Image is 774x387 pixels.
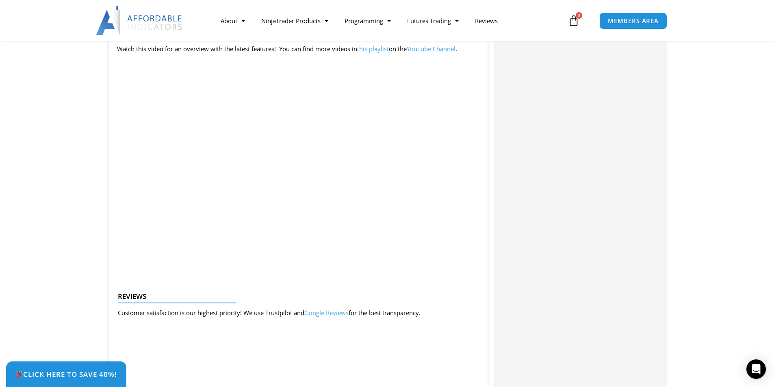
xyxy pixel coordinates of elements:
h4: Reviews [118,292,473,301]
span: Click Here to save 40%! [15,371,117,378]
iframe: My NinjaTrader Trade Copier | Summary & Latest Updates [117,72,480,276]
a: Futures Trading [399,11,467,30]
img: 🎉 [16,371,23,378]
span: 0 [576,12,582,19]
a: About [212,11,253,30]
p: Watch this video for an overview with the latest features! You can find more videos in on the . [117,43,480,55]
a: Google Reviews [304,309,349,317]
p: Customer satisfaction is our highest priority! We use Trustpilot and for the best transparency. [118,307,421,319]
img: LogoAI | Affordable Indicators – NinjaTrader [96,6,183,35]
a: 🎉Click Here to save 40%! [6,361,126,387]
div: Open Intercom Messenger [746,359,766,379]
a: Programming [336,11,399,30]
a: MEMBERS AREA [599,13,667,29]
a: 0 [556,9,592,32]
nav: Menu [212,11,566,30]
a: NinjaTrader Products [253,11,336,30]
a: YouTube Channel [407,45,455,53]
a: Reviews [467,11,506,30]
a: this playlist [357,45,389,53]
span: MEMBERS AREA [608,18,659,24]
